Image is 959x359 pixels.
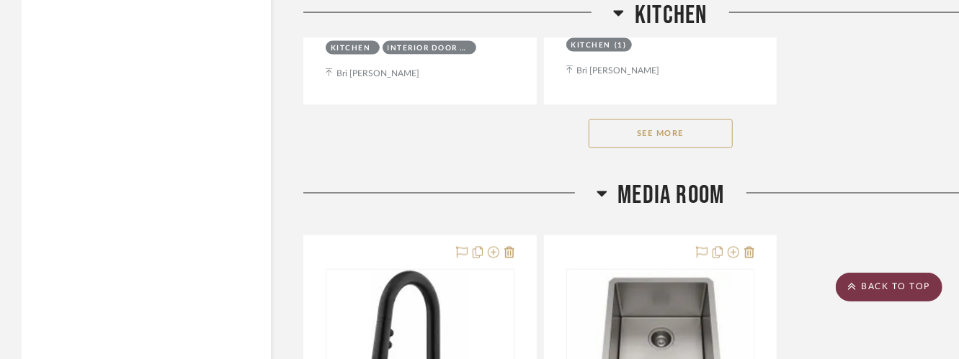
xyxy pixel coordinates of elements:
[331,43,371,54] div: Kitchen
[571,40,612,51] div: Kitchen
[618,181,725,212] span: Media Room
[836,273,942,301] scroll-to-top-button: BACK TO TOP
[615,40,627,51] div: (1)
[589,119,733,148] button: See More
[388,43,468,54] div: Interior Door Style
